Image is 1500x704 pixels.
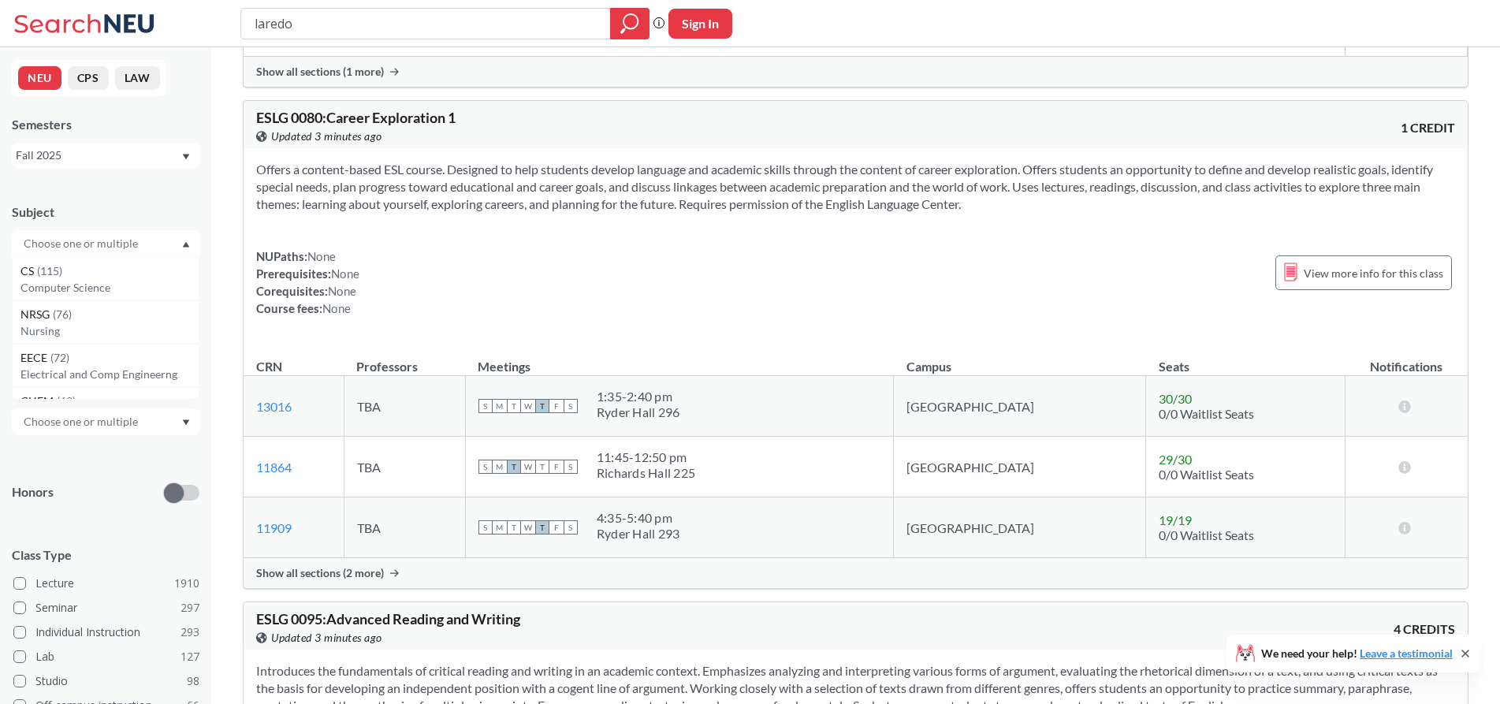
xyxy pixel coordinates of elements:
[13,646,199,667] label: Lab
[322,301,351,315] span: None
[507,399,521,413] span: T
[549,399,564,413] span: F
[1159,512,1192,527] span: 19 / 19
[256,161,1455,213] section: Offers a content-based ESL course. Designed to help students develop language and academic skills...
[597,449,695,465] div: 11:45 - 12:50 pm
[478,520,493,535] span: S
[894,342,1146,376] th: Campus
[13,622,199,643] label: Individual Instruction
[465,342,894,376] th: Meetings
[16,412,148,431] input: Choose one or multiple
[535,460,549,474] span: T
[244,57,1468,87] div: Show all sections (1 more)
[620,13,639,35] svg: magnifying glass
[13,671,199,691] label: Studio
[271,629,382,646] span: Updated 3 minutes ago
[1304,263,1443,283] span: View more info for this class
[328,284,356,298] span: None
[535,520,549,535] span: T
[564,399,578,413] span: S
[187,672,199,690] span: 98
[20,393,57,410] span: CHEM
[16,147,181,164] div: Fall 2025
[12,546,199,564] span: Class Type
[331,266,359,281] span: None
[344,342,465,376] th: Professors
[256,566,384,580] span: Show all sections (2 more)
[1401,119,1455,136] span: 1 CREDIT
[344,376,465,437] td: TBA
[181,624,199,641] span: 293
[181,599,199,616] span: 297
[12,116,199,133] div: Semesters
[182,419,190,426] svg: Dropdown arrow
[53,307,72,321] span: ( 76 )
[1360,646,1453,660] a: Leave a testimonial
[115,66,160,90] button: LAW
[256,399,292,414] a: 13016
[181,648,199,665] span: 127
[1159,452,1192,467] span: 29 / 30
[597,389,680,404] div: 1:35 - 2:40 pm
[521,399,535,413] span: W
[564,460,578,474] span: S
[20,323,199,339] p: Nursing
[507,520,521,535] span: T
[253,10,599,37] input: Class, professor, course number, "phrase"
[344,497,465,558] td: TBA
[12,483,54,501] p: Honors
[256,109,456,126] span: ESLG 0080 : Career Exploration 1
[549,520,564,535] span: F
[12,230,199,257] div: Dropdown arrowCS(115)Computer ScienceNRSG(76)NursingEECE(72)Electrical and Comp EngineerngCHEM(69...
[344,437,465,497] td: TBA
[256,610,520,628] span: ESLG 0095 : Advanced Reading and Writing
[1159,527,1254,542] span: 0/0 Waitlist Seats
[182,154,190,160] svg: Dropdown arrow
[174,575,199,592] span: 1910
[668,9,732,39] button: Sign In
[597,404,680,420] div: Ryder Hall 296
[20,280,199,296] p: Computer Science
[535,399,549,413] span: T
[16,234,148,253] input: Choose one or multiple
[894,437,1146,497] td: [GEOGRAPHIC_DATA]
[12,203,199,221] div: Subject
[549,460,564,474] span: F
[20,349,50,367] span: EECE
[1261,648,1453,659] span: We need your help!
[68,66,109,90] button: CPS
[271,128,382,145] span: Updated 3 minutes ago
[20,306,53,323] span: NRSG
[564,520,578,535] span: S
[894,497,1146,558] td: [GEOGRAPHIC_DATA]
[256,520,292,535] a: 11909
[1159,406,1254,421] span: 0/0 Waitlist Seats
[493,399,507,413] span: M
[597,465,695,481] div: Richards Hall 225
[1394,620,1455,638] span: 4 CREDITS
[493,460,507,474] span: M
[20,263,37,280] span: CS
[521,520,535,535] span: W
[57,394,76,408] span: ( 69 )
[307,249,336,263] span: None
[610,8,650,39] div: magnifying glass
[1146,342,1346,376] th: Seats
[1159,391,1192,406] span: 30 / 30
[493,520,507,535] span: M
[256,460,292,475] a: 11864
[1159,467,1254,482] span: 0/0 Waitlist Seats
[507,460,521,474] span: T
[12,408,199,435] div: Dropdown arrow
[13,573,199,594] label: Lecture
[521,460,535,474] span: W
[244,558,1468,588] div: Show all sections (2 more)
[256,358,282,375] div: CRN
[18,66,61,90] button: NEU
[597,510,680,526] div: 4:35 - 5:40 pm
[12,143,199,168] div: Fall 2025Dropdown arrow
[182,241,190,248] svg: Dropdown arrow
[478,399,493,413] span: S
[1346,342,1468,376] th: Notifications
[597,526,680,542] div: Ryder Hall 293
